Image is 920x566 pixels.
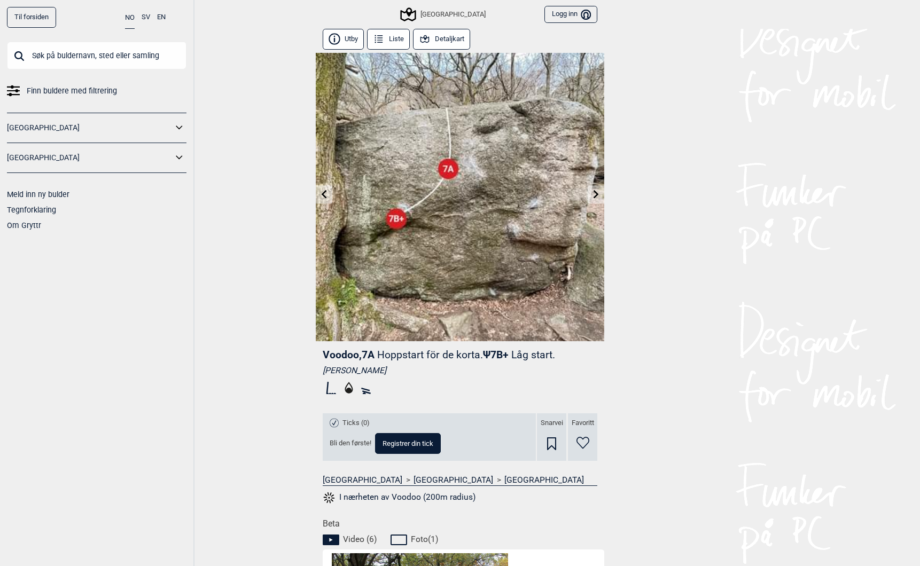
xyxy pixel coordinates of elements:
a: Finn buldere med filtrering [7,83,186,99]
button: Detaljkart [413,29,470,50]
div: [PERSON_NAME] [323,365,597,376]
nav: > > [323,475,597,485]
button: Liste [367,29,410,50]
p: Låg start. [511,349,555,361]
a: Om Gryttr [7,221,41,230]
div: [GEOGRAPHIC_DATA] [402,8,485,21]
button: I nærheten av Voodoo (200m radius) [323,491,475,505]
span: Registrer din tick [383,440,433,447]
span: Voodoo , 7A [323,349,375,361]
a: Meld inn ny bulder [7,190,69,199]
span: Favoritt [572,419,594,428]
a: [GEOGRAPHIC_DATA] [7,120,173,136]
span: Ψ 7B+ [483,349,555,361]
span: Foto ( 1 ) [411,534,438,545]
button: Utby [323,29,364,50]
button: NO [125,7,135,29]
a: [GEOGRAPHIC_DATA] [504,475,584,485]
input: Søk på buldernavn, sted eller samling [7,42,186,69]
span: Bli den første! [330,439,371,448]
a: [GEOGRAPHIC_DATA] [7,150,173,166]
span: Ticks (0) [342,419,370,428]
div: Snarvei [537,413,566,461]
img: Voodoo [316,53,604,341]
p: Hoppstart för de korta. [377,349,483,361]
button: Registrer din tick [375,433,441,454]
button: Logg inn [544,6,597,23]
a: [GEOGRAPHIC_DATA] [414,475,493,485]
span: Finn buldere med filtrering [27,83,117,99]
a: [GEOGRAPHIC_DATA] [323,475,402,485]
span: Video ( 6 ) [343,534,377,545]
a: Til forsiden [7,7,56,28]
button: EN [157,7,166,28]
a: Tegnforklaring [7,206,56,214]
button: SV [142,7,150,28]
